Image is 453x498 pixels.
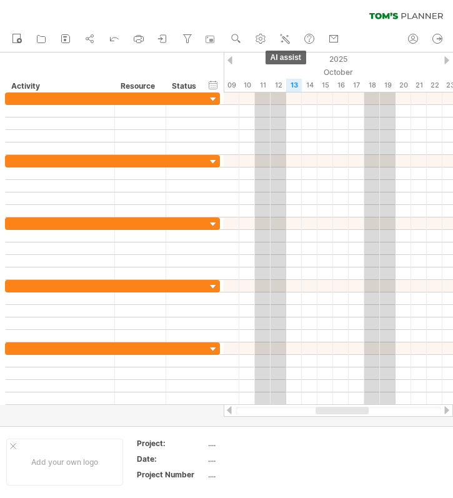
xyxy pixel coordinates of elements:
div: .... [208,469,313,480]
div: Friday, 10 October 2025 [239,79,255,92]
a: AI assist [277,31,295,47]
div: Sunday, 12 October 2025 [271,79,286,92]
div: Monday, 13 October 2025 [286,79,302,92]
div: Saturday, 18 October 2025 [364,79,380,92]
div: Resource [121,80,159,92]
div: Sunday, 19 October 2025 [380,79,396,92]
div: Tuesday, 21 October 2025 [411,79,427,92]
div: Status [172,80,199,92]
div: Wednesday, 15 October 2025 [317,79,333,92]
div: Friday, 17 October 2025 [349,79,364,92]
div: Wednesday, 22 October 2025 [427,79,442,92]
div: Saturday, 11 October 2025 [255,79,271,92]
div: .... [208,438,313,449]
div: .... [208,454,313,464]
div: Thursday, 9 October 2025 [224,79,239,92]
div: Tuesday, 14 October 2025 [302,79,317,92]
div: Date: [137,454,206,464]
div: Add your own logo [6,439,123,486]
div: Project Number [137,469,206,480]
div: Project: [137,438,206,449]
div: Activity [11,80,107,92]
div: Thursday, 16 October 2025 [333,79,349,92]
span: AI assist [266,51,306,64]
div: Monday, 20 October 2025 [396,79,411,92]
